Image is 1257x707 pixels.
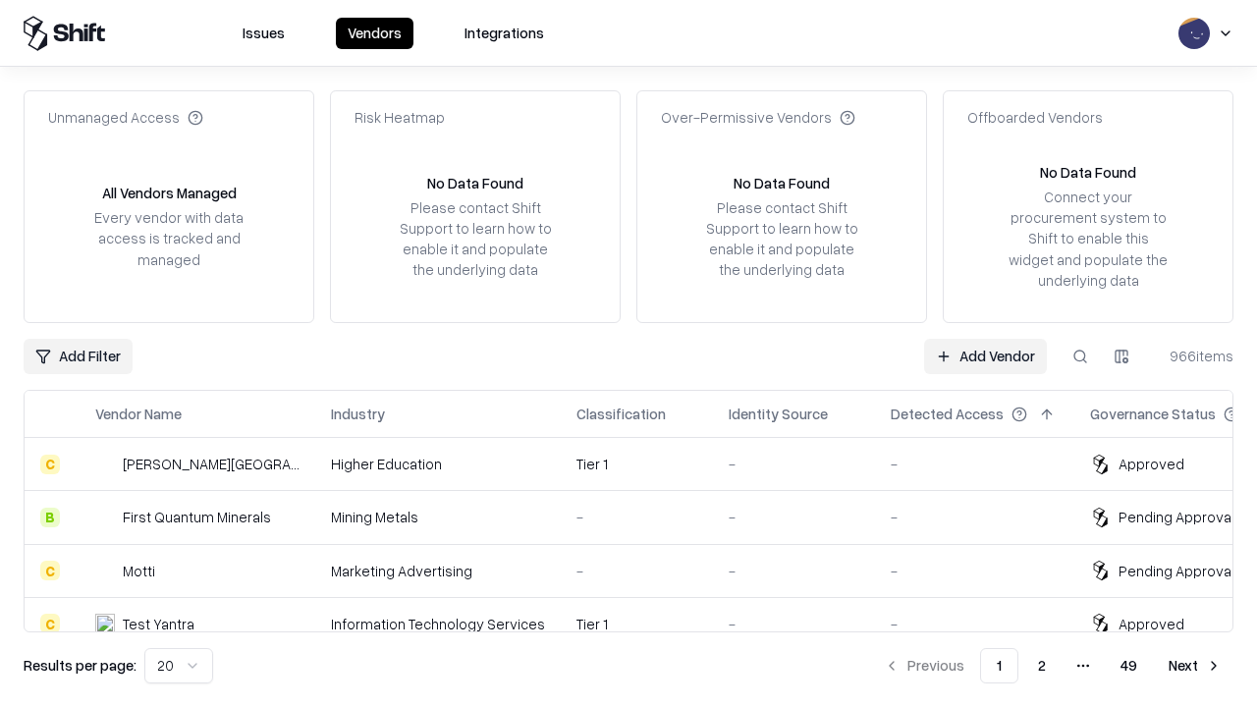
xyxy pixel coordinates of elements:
[87,207,250,269] div: Every vendor with data access is tracked and managed
[1119,614,1184,634] div: Approved
[24,339,133,374] button: Add Filter
[40,561,60,580] div: C
[331,454,545,474] div: Higher Education
[872,648,1233,683] nav: pagination
[355,107,445,128] div: Risk Heatmap
[1090,404,1216,424] div: Governance Status
[729,614,859,634] div: -
[1007,187,1170,291] div: Connect your procurement system to Shift to enable this widget and populate the underlying data
[123,561,155,581] div: Motti
[331,614,545,634] div: Information Technology Services
[123,454,300,474] div: [PERSON_NAME][GEOGRAPHIC_DATA]
[1119,561,1234,581] div: Pending Approval
[331,404,385,424] div: Industry
[40,614,60,633] div: C
[24,655,137,676] p: Results per page:
[980,648,1018,683] button: 1
[734,173,830,193] div: No Data Found
[1119,454,1184,474] div: Approved
[729,507,859,527] div: -
[729,404,828,424] div: Identity Source
[891,507,1059,527] div: -
[336,18,413,49] button: Vendors
[48,107,203,128] div: Unmanaged Access
[427,173,523,193] div: No Data Found
[700,197,863,281] div: Please contact Shift Support to learn how to enable it and populate the underlying data
[924,339,1047,374] a: Add Vendor
[576,454,697,474] div: Tier 1
[576,404,666,424] div: Classification
[891,404,1004,424] div: Detected Access
[453,18,556,49] button: Integrations
[729,561,859,581] div: -
[576,507,697,527] div: -
[729,454,859,474] div: -
[40,508,60,527] div: B
[95,561,115,580] img: Motti
[123,614,194,634] div: Test Yantra
[331,507,545,527] div: Mining Metals
[95,508,115,527] img: First Quantum Minerals
[40,455,60,474] div: C
[967,107,1103,128] div: Offboarded Vendors
[891,614,1059,634] div: -
[331,561,545,581] div: Marketing Advertising
[102,183,237,203] div: All Vendors Managed
[1105,648,1153,683] button: 49
[1119,507,1234,527] div: Pending Approval
[576,561,697,581] div: -
[95,404,182,424] div: Vendor Name
[95,455,115,474] img: Reichman University
[394,197,557,281] div: Please contact Shift Support to learn how to enable it and populate the underlying data
[95,614,115,633] img: Test Yantra
[231,18,297,49] button: Issues
[1022,648,1062,683] button: 2
[576,614,697,634] div: Tier 1
[123,507,271,527] div: First Quantum Minerals
[891,561,1059,581] div: -
[1040,162,1136,183] div: No Data Found
[891,454,1059,474] div: -
[1155,346,1233,366] div: 966 items
[1157,648,1233,683] button: Next
[661,107,855,128] div: Over-Permissive Vendors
